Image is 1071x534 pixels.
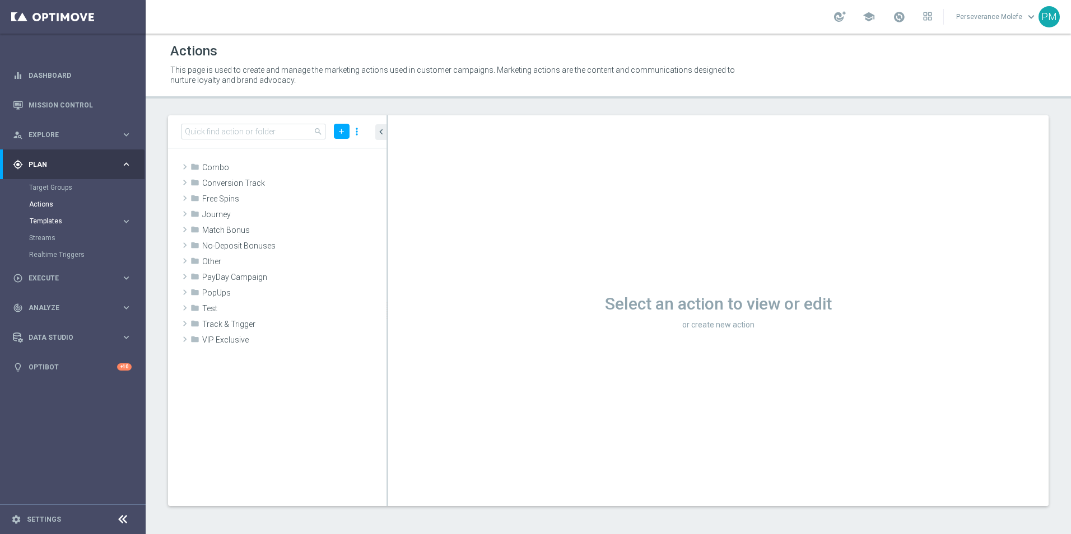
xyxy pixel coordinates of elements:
[13,130,121,140] div: Explore
[13,273,23,283] i: play_circle_outline
[202,194,387,204] span: Free Spins
[314,127,323,136] span: search
[202,210,387,219] span: Journey
[190,256,199,269] i: folder
[13,303,23,313] i: track_changes
[202,288,387,298] span: PopUps
[12,101,132,110] button: Mission Control
[863,11,875,23] span: school
[190,241,199,254] i: folder
[190,178,199,191] i: folder
[12,130,132,139] button: person_search Explore keyboard_arrow_right
[202,257,387,266] span: Other
[1025,11,1037,23] span: keyboard_arrow_down
[190,319,199,332] i: folder
[29,233,117,242] a: Streams
[121,129,132,140] i: keyboard_arrow_right
[334,124,350,139] button: add
[29,246,145,263] div: Realtime Triggers
[29,250,117,259] a: Realtime Triggers
[29,275,121,282] span: Execute
[29,229,145,246] div: Streams
[12,71,132,80] button: equalizer Dashboard
[29,183,117,192] a: Target Groups
[170,43,217,59] h1: Actions
[29,213,145,229] div: Templates
[955,8,1039,25] a: Perseverance Molefekeyboard_arrow_down
[121,159,132,170] i: keyboard_arrow_right
[190,194,199,207] i: folder
[29,60,132,90] a: Dashboard
[29,132,121,138] span: Explore
[13,71,23,81] i: equalizer
[13,60,132,90] div: Dashboard
[29,334,121,341] span: Data Studio
[12,274,132,283] button: play_circle_outline Execute keyboard_arrow_right
[202,320,387,329] span: Track &amp; Trigger
[27,516,61,523] a: Settings
[29,305,121,311] span: Analyze
[121,332,132,343] i: keyboard_arrow_right
[29,161,121,168] span: Plan
[202,179,387,188] span: Conversion Track
[30,218,121,224] div: Templates
[190,209,199,222] i: folder
[121,216,132,227] i: keyboard_arrow_right
[190,303,199,316] i: folder
[117,363,132,371] div: +10
[202,226,387,235] span: Match Bonus
[202,304,387,313] span: Test
[1039,6,1060,27] div: PM
[11,514,21,524] i: settings
[13,90,132,120] div: Mission Control
[13,352,132,382] div: Optibot
[12,333,132,342] button: Data Studio keyboard_arrow_right
[13,160,23,170] i: gps_fixed
[190,335,199,348] i: folder
[13,303,121,313] div: Analyze
[170,65,749,85] p: This page is used to create and manage the marketing actions used in customer campaigns. Marketin...
[13,332,121,343] div: Data Studio
[190,162,199,175] i: folder
[190,288,199,301] i: folder
[29,217,132,226] button: Templates keyboard_arrow_right
[30,218,110,224] span: Templates
[13,273,121,283] div: Execute
[29,90,132,120] a: Mission Control
[375,124,387,140] button: chevron_left
[351,124,362,139] i: more_vert
[29,352,117,382] a: Optibot
[190,272,199,285] i: folder
[202,335,387,345] span: VIP Exclusive
[29,196,145,213] div: Actions
[12,160,132,169] button: gps_fixed Plan keyboard_arrow_right
[121,273,132,283] i: keyboard_arrow_right
[29,200,117,209] a: Actions
[202,241,387,251] span: No-Deposit Bonuses
[388,294,1049,314] h1: Select an action to view or edit
[13,160,121,170] div: Plan
[12,303,132,312] button: track_changes Analyze keyboard_arrow_right
[202,273,387,282] span: PayDay Campaign
[13,130,23,140] i: person_search
[388,320,1049,330] h3: or create new action
[29,179,145,196] div: Target Groups
[337,127,346,135] i: add
[12,363,132,372] button: lightbulb Optibot +10
[121,302,132,313] i: keyboard_arrow_right
[13,362,23,372] i: lightbulb
[181,124,325,139] input: Quick find action or folder
[190,225,199,238] i: folder
[376,127,387,137] i: chevron_left
[202,163,387,172] span: Combo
